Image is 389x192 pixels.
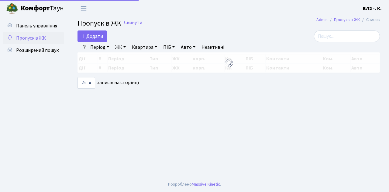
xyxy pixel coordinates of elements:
a: Авто [178,42,198,52]
span: Таун [21,3,64,14]
input: Пошук... [314,30,380,42]
span: Пропуск в ЖК [77,18,121,29]
button: Переключити навігацію [76,3,91,13]
span: Розширений пошук [16,47,59,54]
img: logo.png [6,2,18,15]
a: Пропуск в ЖК [3,32,64,44]
a: Admin [316,16,328,23]
select: записів на сторінці [77,77,95,89]
a: Massive Kinetic [192,181,220,187]
span: Додати [81,33,103,40]
li: Список [360,16,380,23]
div: Розроблено . [168,181,221,188]
a: ПІБ [161,42,177,52]
a: Квартира [129,42,160,52]
a: Період [88,42,112,52]
a: Розширений пошук [3,44,64,56]
b: Комфорт [21,3,50,13]
a: ВЛ2 -. К. [363,5,382,12]
a: ЖК [113,42,128,52]
a: Додати [77,30,107,42]
a: Скинути [124,20,142,26]
a: Панель управління [3,20,64,32]
span: Пропуск в ЖК [16,35,46,41]
a: Неактивні [199,42,227,52]
label: записів на сторінці [77,77,139,89]
nav: breadcrumb [307,13,389,26]
a: Пропуск в ЖК [334,16,360,23]
img: Обробка... [224,58,234,68]
span: Панель управління [16,23,57,29]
